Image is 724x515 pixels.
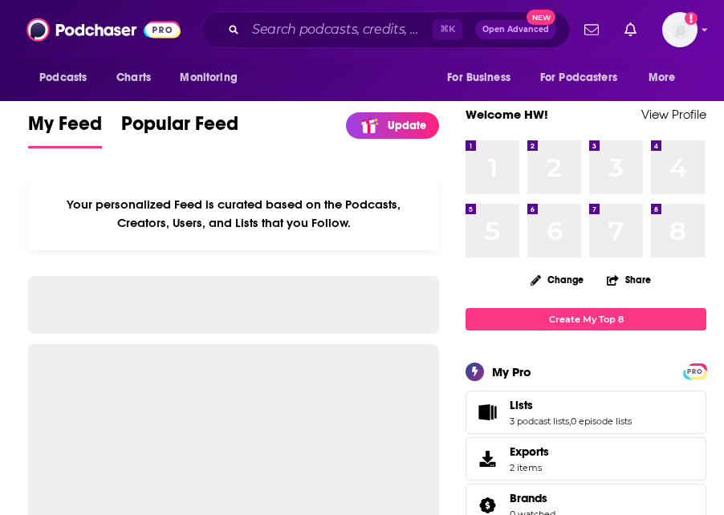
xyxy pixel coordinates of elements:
[685,364,705,376] a: PRO
[447,67,510,89] span: For Business
[28,112,102,148] a: My Feed
[510,398,533,412] span: Lists
[618,16,643,43] a: Show notifications dropdown
[466,308,706,330] a: Create My Top 8
[649,67,676,89] span: More
[39,67,87,89] span: Podcasts
[662,12,698,47] span: Logged in as HWdata
[466,107,548,122] a: Welcome HW!
[521,270,593,290] button: Change
[475,20,556,39] button: Open AdvancedNew
[106,63,161,93] a: Charts
[28,63,108,93] button: open menu
[510,491,547,505] span: Brands
[662,12,698,47] img: User Profile
[606,264,651,295] button: Share
[466,391,706,434] span: Lists
[346,112,439,139] a: Update
[471,401,503,424] a: Lists
[641,107,706,122] a: View Profile
[466,437,706,481] a: Exports
[28,112,102,145] span: My Feed
[662,12,698,47] button: Show profile menu
[510,444,549,459] span: Exports
[471,448,503,470] span: Exports
[116,67,151,89] span: Charts
[685,12,698,25] svg: Add a profile image
[180,67,237,89] span: Monitoring
[492,364,531,379] div: My Pro
[510,416,569,427] a: 3 podcast lists
[685,366,705,378] span: PRO
[26,14,181,45] img: Podchaser - Follow, Share and Rate Podcasts
[540,67,617,89] span: For Podcasters
[571,416,632,427] a: 0 episode lists
[388,119,426,132] p: Update
[246,17,433,43] input: Search podcasts, credits, & more...
[482,26,549,34] span: Open Advanced
[121,112,238,148] a: Popular Feed
[433,19,462,40] span: ⌘ K
[510,462,549,473] span: 2 items
[510,398,632,412] a: Lists
[530,63,641,93] button: open menu
[569,416,571,427] span: ,
[436,63,531,93] button: open menu
[578,16,605,43] a: Show notifications dropdown
[121,112,238,145] span: Popular Feed
[637,63,696,93] button: open menu
[527,10,555,25] span: New
[169,63,258,93] button: open menu
[201,11,570,48] div: Search podcasts, credits, & more...
[510,491,555,505] a: Brands
[28,177,439,250] div: Your personalized Feed is curated based on the Podcasts, Creators, Users, and Lists that you Follow.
